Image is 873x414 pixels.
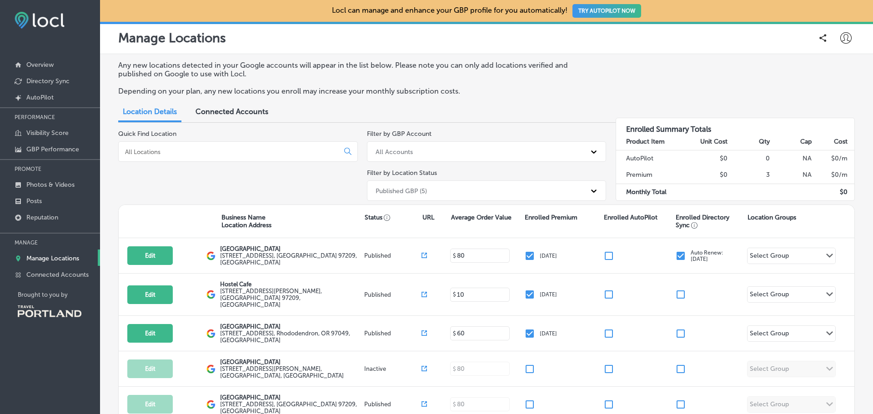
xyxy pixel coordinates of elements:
div: Select Group [750,252,789,262]
td: AutoPilot [616,150,686,167]
p: Depending on your plan, any new locations you enroll may increase your monthly subscription costs. [118,87,597,95]
p: Overview [26,61,54,69]
p: Connected Accounts [26,271,89,279]
span: Connected Accounts [196,107,268,116]
th: Unit Cost [686,134,728,150]
td: NA [770,167,813,184]
td: $ 0 /m [812,167,854,184]
p: Directory Sync [26,77,70,85]
label: [STREET_ADDRESS] , [GEOGRAPHIC_DATA] 97209, [GEOGRAPHIC_DATA] [220,252,362,266]
td: $0 [686,167,728,184]
p: $ [453,330,456,337]
label: Quick Find Location [118,130,176,138]
p: Enrolled AutoPilot [604,214,657,221]
div: Select Group [750,329,789,340]
span: Location Details [123,107,177,116]
strong: Product Item [626,138,665,145]
label: [STREET_ADDRESS] , Rhododendron, OR 97049, [GEOGRAPHIC_DATA] [220,330,362,344]
th: Cap [770,134,813,150]
button: Edit [127,359,173,378]
p: Reputation [26,214,58,221]
p: [DATE] [540,291,557,298]
p: Location Groups [748,214,796,221]
button: Edit [127,324,173,343]
p: Published [364,252,422,259]
p: Any new locations detected in your Google accounts will appear in the list below. Please note you... [118,61,597,78]
p: AutoPilot [26,94,54,101]
label: Filter by GBP Account [367,130,431,138]
p: Photos & Videos [26,181,75,189]
img: logo [206,364,216,374]
p: Published [364,330,422,337]
h3: Enrolled Summary Totals [616,118,855,134]
p: Average Order Value [451,214,512,221]
p: [GEOGRAPHIC_DATA] [220,245,362,252]
p: Enrolled Premium [525,214,577,221]
img: logo [206,290,216,299]
p: Posts [26,197,42,205]
button: Edit [127,285,173,304]
div: Published GBP (5) [376,187,427,195]
th: Cost [812,134,854,150]
img: logo [206,251,216,260]
p: Status [365,214,422,221]
img: Travel Portland [18,305,81,317]
p: Published [364,401,422,408]
th: Qty [728,134,770,150]
label: [STREET_ADDRESS][PERSON_NAME] , [GEOGRAPHIC_DATA] 97209, [GEOGRAPHIC_DATA] [220,288,362,308]
p: Published [364,291,422,298]
p: [GEOGRAPHIC_DATA] [220,323,362,330]
p: [DATE] [540,330,557,337]
p: Inactive [364,365,422,372]
p: Hostel Cafe [220,281,362,288]
td: $ 0 /m [812,150,854,167]
p: Brought to you by [18,291,100,298]
p: Auto Renew: [DATE] [691,249,723,262]
button: TRY AUTOPILOT NOW [572,4,641,18]
td: Premium [616,167,686,184]
td: NA [770,150,813,167]
button: Edit [127,246,173,265]
td: 0 [728,150,770,167]
p: Business Name Location Address [221,214,271,229]
p: URL [422,214,434,221]
p: Enrolled Directory Sync [676,214,743,229]
p: GBP Performance [26,145,79,153]
td: $0 [686,150,728,167]
td: 3 [728,167,770,184]
p: Visibility Score [26,129,69,137]
div: All Accounts [376,148,413,155]
p: Manage Locations [26,254,79,262]
label: [STREET_ADDRESS][PERSON_NAME] , [GEOGRAPHIC_DATA], [GEOGRAPHIC_DATA] [220,365,362,379]
td: Monthly Total [616,184,686,200]
input: All Locations [124,148,337,156]
label: Filter by Location Status [367,169,437,177]
img: logo [206,329,216,338]
img: logo [206,400,216,409]
p: Manage Locations [118,30,226,45]
div: Select Group [750,290,789,301]
p: $ [453,253,456,259]
p: $ [453,291,456,298]
td: $ 0 [812,184,854,200]
p: [DATE] [540,253,557,259]
img: fda3e92497d09a02dc62c9cd864e3231.png [15,12,65,29]
p: [GEOGRAPHIC_DATA] [220,394,362,401]
p: [GEOGRAPHIC_DATA] [220,359,362,365]
button: Edit [127,395,173,414]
